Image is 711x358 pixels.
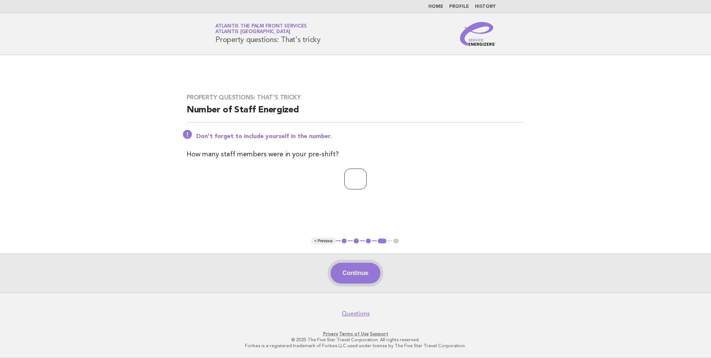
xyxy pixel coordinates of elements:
button: < Previous [311,237,335,245]
p: How many staff members were in your pre-shift? [187,149,524,160]
span: Atlantis [GEOGRAPHIC_DATA] [215,30,290,35]
a: Terms of Use [339,331,369,336]
a: Questions [342,310,370,317]
button: 2 [353,237,360,245]
h2: Number of Staff Energized [187,104,524,122]
a: Privacy [323,331,338,336]
a: History [475,4,496,9]
h1: Property questions: That's tricky [215,24,321,44]
p: © 2025 The Five Star Travel Corporation. All rights reserved. [128,337,583,343]
button: 4 [377,237,387,245]
button: 3 [365,237,372,245]
img: Service Energizers [460,22,496,46]
p: · · [128,331,583,337]
a: Support [370,331,388,336]
button: 1 [341,237,348,245]
p: Forbes is a registered trademark of Forbes LLC used under license by The Five Star Travel Corpora... [128,343,583,349]
a: Atlantis The Palm Front ServicesAtlantis [GEOGRAPHIC_DATA] [215,24,307,34]
a: Profile [449,4,469,9]
a: Home [428,4,443,9]
p: Don't forget to include yourself in the number. [196,133,524,140]
button: Continue [331,263,380,284]
h3: Property questions: That's tricky [187,94,524,101]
